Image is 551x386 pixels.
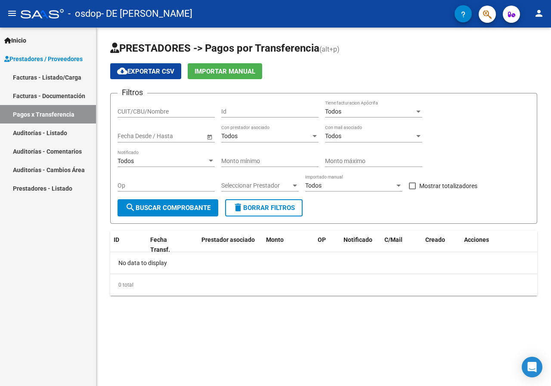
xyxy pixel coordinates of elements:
[110,252,537,274] div: No data to display
[263,231,314,259] datatable-header-cell: Monto
[125,204,210,212] span: Buscar Comprobante
[117,66,127,76] mat-icon: cloud_download
[201,236,255,243] span: Prestador asociado
[340,231,381,259] datatable-header-cell: Notificado
[319,45,340,53] span: (alt+p)
[522,357,542,377] div: Open Intercom Messenger
[117,68,174,75] span: Exportar CSV
[110,231,147,259] datatable-header-cell: ID
[425,236,445,243] span: Creado
[110,42,319,54] span: PRESTADORES -> Pagos por Transferencia
[325,133,341,139] span: Todos
[422,231,461,259] datatable-header-cell: Creado
[344,236,372,243] span: Notificado
[221,182,291,189] span: Seleccionar Prestador
[125,202,136,213] mat-icon: search
[118,86,147,99] h3: Filtros
[188,63,262,79] button: Importar Manual
[384,236,402,243] span: C/Mail
[233,202,243,213] mat-icon: delete
[4,36,26,45] span: Inicio
[195,68,255,75] span: Importar Manual
[114,236,119,243] span: ID
[101,4,192,23] span: - DE [PERSON_NAME]
[381,231,422,259] datatable-header-cell: C/Mail
[221,133,238,139] span: Todos
[225,199,303,216] button: Borrar Filtros
[534,8,544,19] mat-icon: person
[4,54,83,64] span: Prestadores / Proveedores
[118,133,149,140] input: Fecha inicio
[419,181,477,191] span: Mostrar totalizadores
[156,133,198,140] input: Fecha fin
[7,8,17,19] mat-icon: menu
[205,132,214,141] button: Open calendar
[233,204,295,212] span: Borrar Filtros
[461,231,538,259] datatable-header-cell: Acciones
[305,182,322,189] span: Todos
[150,236,170,253] span: Fecha Transf.
[118,199,218,216] button: Buscar Comprobante
[318,236,326,243] span: OP
[110,274,537,296] div: 0 total
[147,231,186,259] datatable-header-cell: Fecha Transf.
[68,4,101,23] span: - osdop
[198,231,263,259] datatable-header-cell: Prestador asociado
[118,157,134,164] span: Todos
[325,108,341,115] span: Todos
[314,231,340,259] datatable-header-cell: OP
[464,236,489,243] span: Acciones
[266,236,284,243] span: Monto
[110,63,181,79] button: Exportar CSV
